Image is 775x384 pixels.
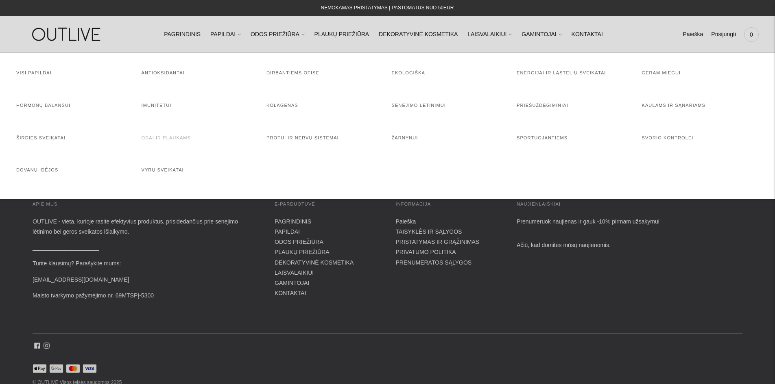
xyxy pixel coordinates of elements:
a: DEKORATYVINĖ KOSMETIKA [379,26,458,43]
a: ODOS PRIEŽIŪRA [251,26,305,43]
a: PAGRINDINIS [164,26,201,43]
a: Prisijungti [711,26,736,43]
a: PAPILDAI [210,26,241,43]
a: KONTAKTAI [572,26,603,43]
a: 0 [744,26,759,43]
div: NEMOKAMAS PRISTATYMAS Į PAŠTOMATUS NUO 50EUR [321,3,454,13]
img: OUTLIVE [16,20,118,48]
a: LAISVALAIKIUI [467,26,512,43]
a: Paieška [683,26,703,43]
a: GAMINTOJAI [522,26,561,43]
span: 0 [746,29,757,40]
a: PLAUKŲ PRIEŽIŪRA [314,26,369,43]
